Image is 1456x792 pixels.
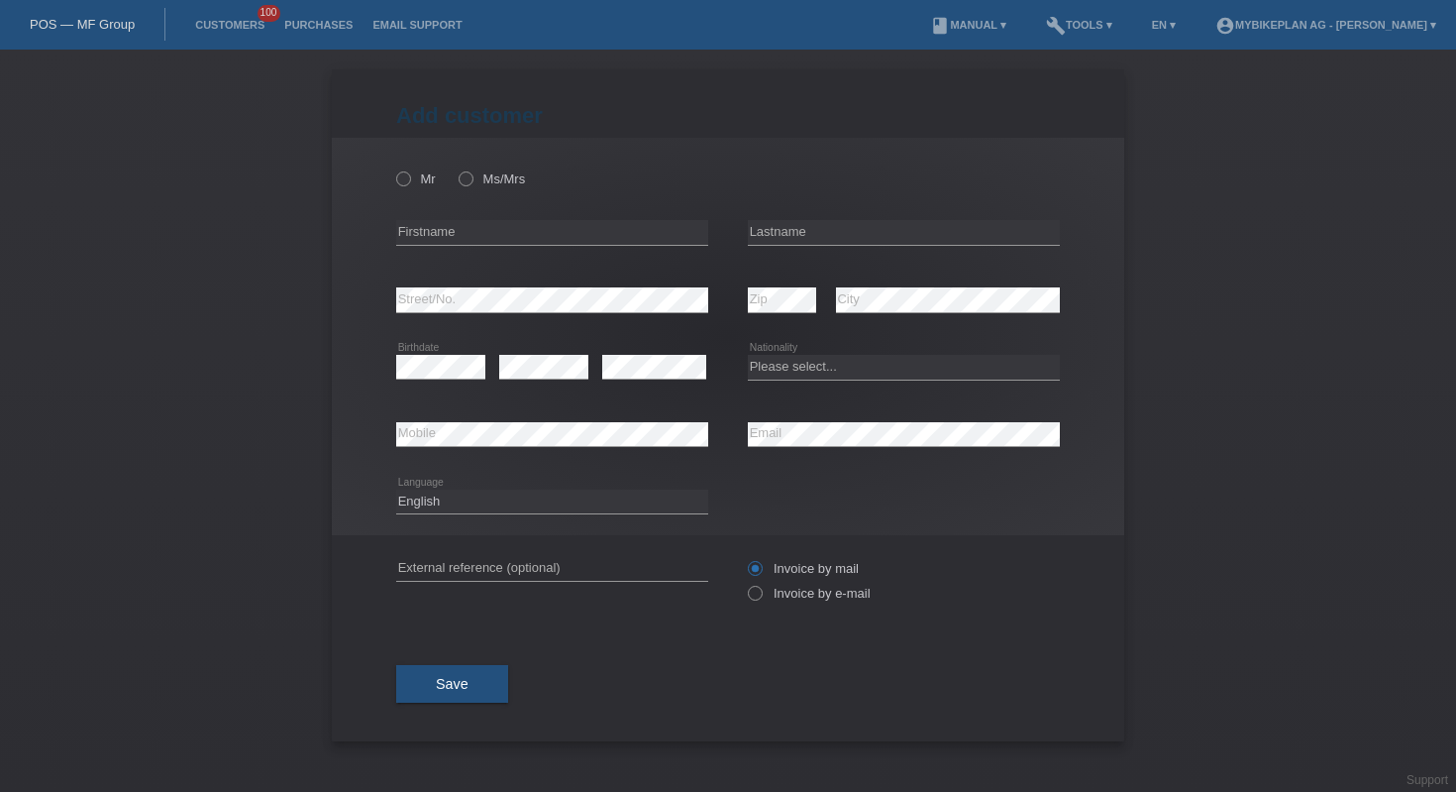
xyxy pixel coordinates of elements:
[30,17,135,32] a: POS — MF Group
[396,665,508,703] button: Save
[396,171,409,184] input: Mr
[363,19,471,31] a: Email Support
[459,171,525,186] label: Ms/Mrs
[930,16,950,36] i: book
[1406,773,1448,787] a: Support
[748,586,761,611] input: Invoice by e-mail
[1036,19,1122,31] a: buildTools ▾
[1215,16,1235,36] i: account_circle
[258,5,281,22] span: 100
[274,19,363,31] a: Purchases
[436,676,468,692] span: Save
[1142,19,1186,31] a: EN ▾
[920,19,1016,31] a: bookManual ▾
[748,561,859,576] label: Invoice by mail
[1046,16,1066,36] i: build
[396,171,436,186] label: Mr
[748,586,871,601] label: Invoice by e-mail
[1205,19,1446,31] a: account_circleMybikeplan AG - [PERSON_NAME] ▾
[459,171,471,184] input: Ms/Mrs
[748,561,761,586] input: Invoice by mail
[185,19,274,31] a: Customers
[396,103,1060,128] h1: Add customer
